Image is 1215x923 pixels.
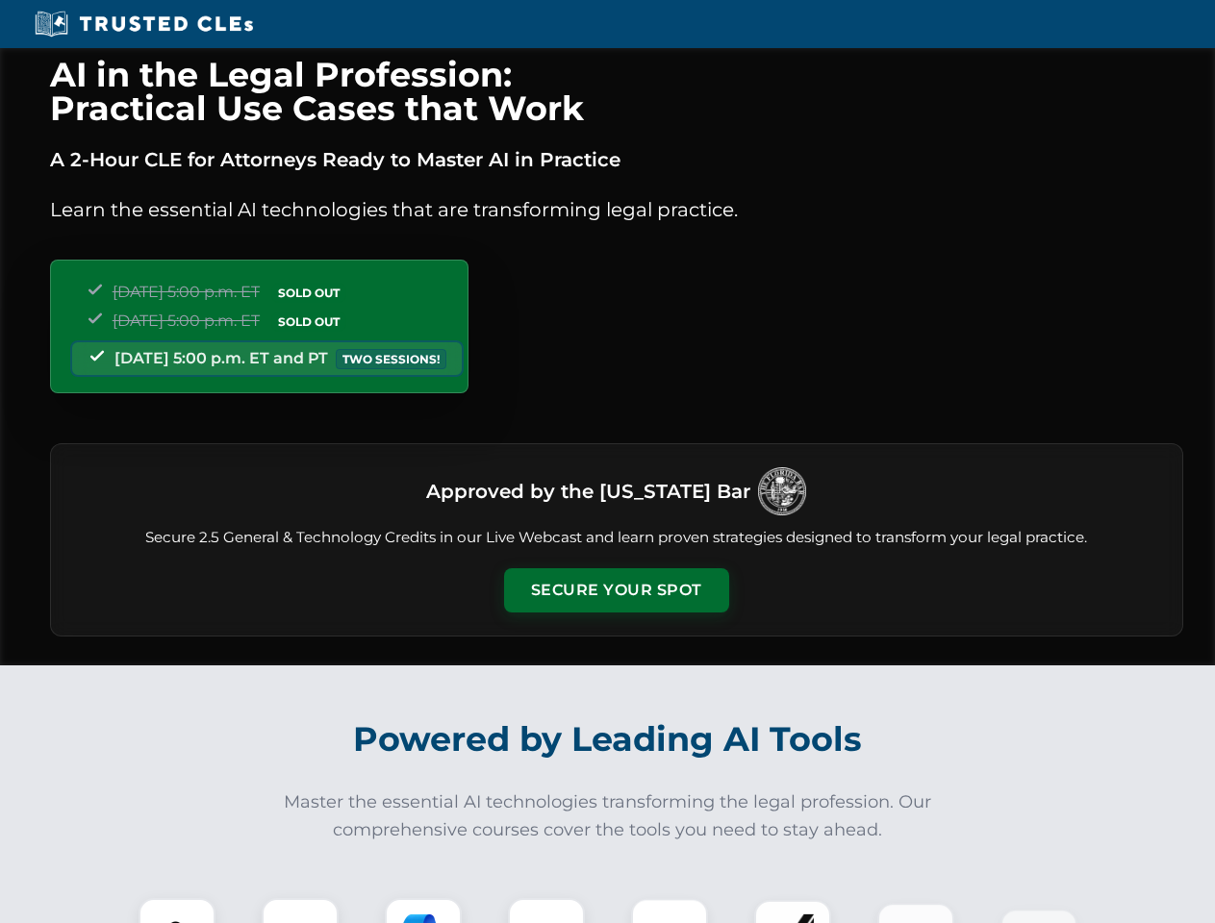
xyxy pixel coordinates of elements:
p: Secure 2.5 General & Technology Credits in our Live Webcast and learn proven strategies designed ... [74,527,1159,549]
span: [DATE] 5:00 p.m. ET [113,312,260,330]
button: Secure Your Spot [504,568,729,612]
p: Learn the essential AI technologies that are transforming legal practice. [50,194,1183,225]
h3: Approved by the [US_STATE] Bar [426,474,750,509]
img: Logo [758,467,806,515]
h2: Powered by Leading AI Tools [75,706,1141,773]
img: Trusted CLEs [29,10,259,38]
span: SOLD OUT [271,312,346,332]
p: A 2-Hour CLE for Attorneys Ready to Master AI in Practice [50,144,1183,175]
h1: AI in the Legal Profession: Practical Use Cases that Work [50,58,1183,125]
p: Master the essential AI technologies transforming the legal profession. Our comprehensive courses... [271,788,945,844]
span: [DATE] 5:00 p.m. ET [113,283,260,301]
span: SOLD OUT [271,283,346,303]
